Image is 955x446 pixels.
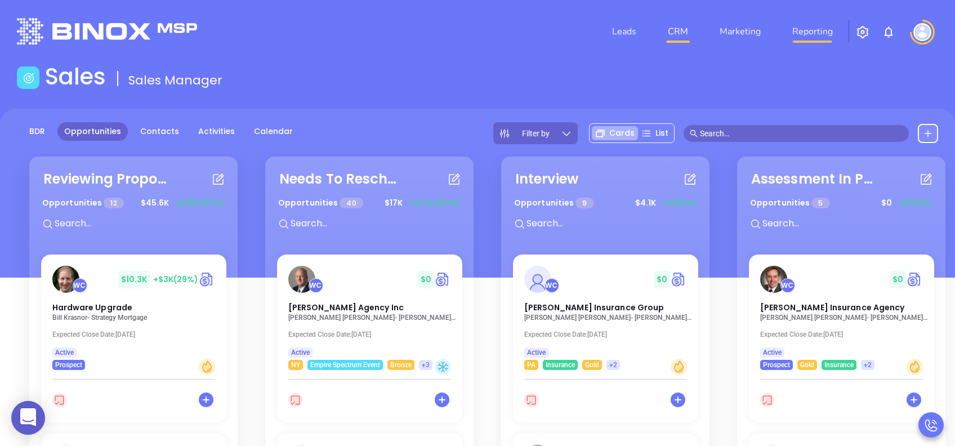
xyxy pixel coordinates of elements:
input: Search… [700,127,903,140]
p: Expected Close Date: [DATE] [288,331,457,338]
img: logo [17,18,197,44]
span: $ 0 [418,271,434,288]
a: Contacts [133,122,186,141]
p: Andrew M Tehan - RG Wright Agency Inc. [288,314,457,322]
span: Active [763,346,782,359]
img: Quote [907,271,923,288]
a: Marketing [715,20,765,43]
span: $ 0 [890,271,906,288]
span: PA [527,359,535,371]
a: BDR [23,122,52,141]
p: Opportunities [42,193,124,213]
span: 5 [811,198,829,208]
span: Empire Spectrum Event [310,359,380,371]
input: Search... [525,216,694,231]
a: profileWalter Contreras$0Circle dollar[PERSON_NAME] Insurance Group[PERSON_NAME] [PERSON_NAME]- [... [513,255,698,370]
span: +$26K (57%) [175,197,225,209]
div: Walter Contreras [545,278,559,293]
span: NY [291,359,300,371]
div: Needs To Reschedule [279,169,403,189]
span: Active [527,346,546,359]
span: $ 45.6K [138,194,172,212]
span: Gold [800,359,814,371]
span: 9 [575,198,593,208]
span: +2 [609,359,617,371]
span: $ 0 [654,271,670,288]
p: Opportunities [514,193,594,213]
div: Warm [671,359,687,375]
span: Prospect [763,359,790,371]
img: user [913,23,931,41]
span: search [690,130,698,137]
div: List [638,126,672,140]
img: Quote [435,271,451,288]
a: Activities [191,122,242,141]
div: Assessment In Progress [751,169,875,189]
span: 40 [340,198,363,208]
p: Expected Close Date: [DATE] [760,331,929,338]
div: Warm [907,359,923,375]
span: 12 [104,198,123,208]
a: Opportunities [57,122,128,141]
span: Insurance [546,359,575,371]
img: Quote [199,271,215,288]
span: RG Wright Agency Inc [288,302,404,313]
img: Quote [671,271,687,288]
span: Insurance [824,359,854,371]
div: Walter Contreras [73,278,87,293]
p: Brad Lawton - Lawton Insurance Agency [760,314,929,322]
a: Leads [608,20,641,43]
span: +$8.4K (50%) [408,197,461,209]
div: Cold [435,359,451,375]
p: Expected Close Date: [DATE] [52,331,221,338]
span: Sales Manager [128,72,222,89]
span: +$0 (0%) [662,197,697,209]
a: profileWalter Contreras$0Circle dollar[PERSON_NAME] Insurance Agency[PERSON_NAME] [PERSON_NAME]- ... [749,255,934,370]
span: Hardware Upgrade [52,302,133,313]
span: Anderson Insurance Group [524,302,664,313]
span: Active [55,346,74,359]
input: Search... [53,216,222,231]
p: Opportunities [750,193,830,213]
div: Walter Contreras [780,278,795,293]
span: Bronze [390,359,412,371]
img: Anderson Insurance Group [524,266,551,293]
span: $ 10.3K [118,271,150,288]
span: +$3K (29%) [153,274,199,285]
span: +2 [864,359,872,371]
div: Cards [592,126,638,140]
a: profileWalter Contreras$10.3K+$3K(29%)Circle dollarHardware UpgradeBill Krasnor- Strategy Mortgag... [41,255,226,370]
img: RG Wright Agency Inc [288,266,315,293]
div: Walter Contreras [309,278,323,293]
input: Search... [289,216,458,231]
span: +$0 (0%) [898,197,932,209]
img: iconSetting [856,25,869,39]
a: profileWalter Contreras$0Circle dollar[PERSON_NAME] Agency Inc[PERSON_NAME] [PERSON_NAME]- [PERSO... [277,255,462,370]
p: Opportunities [278,193,363,213]
div: Warm [199,359,215,375]
img: iconNotification [882,25,895,39]
span: $ 0 [878,194,895,212]
span: +3 [422,359,430,371]
span: Lawton Insurance Agency [760,302,905,313]
span: $ 17K [382,194,405,212]
p: Expected Close Date: [DATE] [524,331,693,338]
h1: Sales [45,63,106,90]
a: CRM [663,20,693,43]
span: Gold [585,359,599,371]
div: Reviewing Proposal [43,169,167,189]
p: Lee Anderson - Anderson Insurance Group [524,314,693,322]
a: Calendar [247,122,300,141]
input: Search... [761,216,930,231]
span: Active [291,346,310,359]
img: Hardware Upgrade [52,266,79,293]
img: Lawton Insurance Agency [760,266,787,293]
a: Reporting [788,20,837,43]
p: Bill Krasnor - Strategy Mortgage [52,314,221,322]
span: $ 4.1K [632,194,659,212]
span: Prospect [55,359,82,371]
